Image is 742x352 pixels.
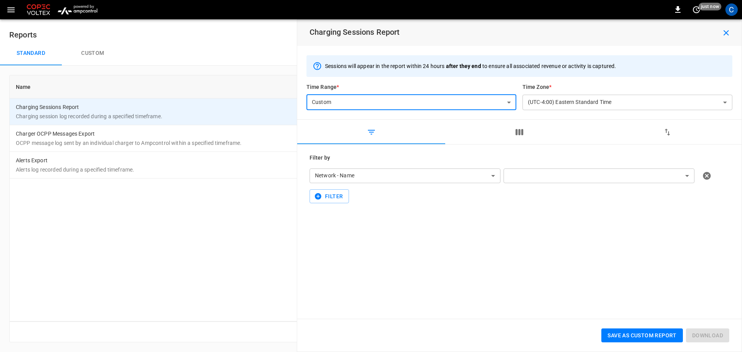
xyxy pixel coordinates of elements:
td: Charger OCPP Messages Export [10,125,538,152]
div: (UTC-4:00) Eastern Standard Time [522,95,732,110]
p: Alerts log recorded during a specified timeframe. [16,166,531,173]
div: Network - Name [310,168,500,183]
h6: Time Zone [522,83,732,92]
h6: Charging Sessions Report [310,26,400,38]
button: Custom [62,41,124,66]
button: set refresh interval [690,3,703,16]
div: Custom [306,95,516,110]
td: Charging Sessions Report [10,99,538,125]
h6: Filter by [310,154,729,162]
p: Sessions will appear in the report within 24 hours to ensure all associated revenue or activity i... [325,62,616,70]
img: Customer Logo [25,2,52,17]
button: Save as custom report [601,328,682,343]
td: Alerts Export [10,152,538,179]
th: Name [10,75,538,99]
p: OCPP message log sent by an individual charger to Ampcontrol within a specified timeframe. [16,139,531,147]
p: Charging session log recorded during a specified timeframe. [16,112,531,120]
h6: Reports [9,29,733,41]
img: ampcontrol.io logo [55,2,100,17]
span: after they end [446,63,481,69]
div: profile-icon [725,3,738,16]
h6: Time Range [306,83,516,92]
span: just now [699,3,722,10]
button: Filter [310,189,349,204]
